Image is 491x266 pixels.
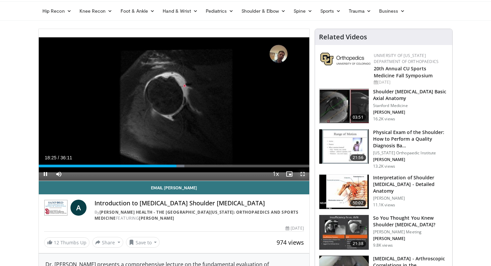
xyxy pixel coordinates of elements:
[374,65,433,79] a: 20th Annual CU Sports Medicine Fall Symposium
[319,88,448,124] a: 03:51 Shoulder [MEDICAL_DATA] Basic Axial Anatomy Stanford Medicine [PERSON_NAME] 16.2K views
[319,129,448,169] a: 21:56 Physical Exam of the Shoulder: How to Perform a Quality Diagnosis Ba… [US_STATE] Orthopaedi...
[92,237,123,248] button: Share
[373,110,448,115] p: [PERSON_NAME]
[237,4,290,18] a: Shoulder & Elbow
[95,209,304,221] div: By FEATURING
[373,202,395,208] p: 11.1K views
[319,215,369,250] img: 2e61534f-2f66-4c4f-9b14-2c5f2cca558f.150x105_q85_crop-smart_upscale.jpg
[126,237,160,248] button: Save to
[75,4,117,18] a: Knee Recon
[269,167,283,181] button: Playback Rate
[95,209,299,221] a: [PERSON_NAME] Health - The [GEOGRAPHIC_DATA][US_STATE]: Orthopaedics and Sports Medicine
[319,215,448,250] a: 21:38 So You Thought You Knew Shoulder [MEDICAL_DATA]? [PERSON_NAME] Meeting [PERSON_NAME] 9.8K v...
[38,4,75,18] a: Hip Recon
[286,225,304,231] div: [DATE]
[39,167,52,181] button: Pause
[373,157,448,162] p: [PERSON_NAME]
[373,174,448,194] h3: Interpretation of Shoulder [MEDICAL_DATA] - Detailed Anatomy
[373,88,448,102] h3: Shoulder [MEDICAL_DATA] Basic Axial Anatomy
[290,4,316,18] a: Spine
[373,103,448,108] p: Stanford Medicine
[373,215,448,228] h3: So You Thought You Knew Shoulder [MEDICAL_DATA]?
[296,167,309,181] button: Fullscreen
[58,155,59,160] span: /
[277,238,304,246] span: 974 views
[70,200,87,216] a: A
[350,154,366,161] span: 21:56
[117,4,159,18] a: Foot & Ankle
[373,129,448,149] h3: Physical Exam of the Shoulder: How to Perform a Quality Diagnosis Ba…
[319,33,367,41] h4: Related Videos
[54,239,59,246] span: 12
[350,200,366,206] span: 50:02
[345,4,375,18] a: Trauma
[44,237,90,248] a: 12 Thumbs Up
[39,181,309,194] a: Email [PERSON_NAME]
[350,114,366,121] span: 03:51
[139,215,174,221] a: [PERSON_NAME]
[373,229,448,235] p: [PERSON_NAME] Meeting
[319,89,369,123] img: 843da3bf-65ba-4ef1-b378-e6073ff3724a.150x105_q85_crop-smart_upscale.jpg
[159,4,202,18] a: Hand & Wrist
[374,53,439,64] a: University of [US_STATE] Department of Orthopaedics
[45,155,56,160] span: 18:25
[283,167,296,181] button: Enable picture-in-picture mode
[373,196,448,201] p: [PERSON_NAME]
[52,167,65,181] button: Mute
[375,4,409,18] a: Business
[373,236,448,241] p: [PERSON_NAME]
[374,79,447,85] div: [DATE]
[39,29,309,181] video-js: Video Player
[319,174,448,210] a: 50:02 Interpretation of Shoulder [MEDICAL_DATA] - Detailed Anatomy [PERSON_NAME] 11.1K views
[60,155,72,160] span: 36:11
[319,175,369,209] img: b344877d-e8e2-41e4-9927-e77118ec7d9d.150x105_q85_crop-smart_upscale.jpg
[316,4,345,18] a: Sports
[373,116,395,122] p: 16.2K views
[39,165,309,167] div: Progress Bar
[350,240,366,247] span: 21:38
[44,200,68,216] img: Sanford Health - The University of South Dakota School of Medicine: Orthopaedics and Sports Medicine
[319,129,369,164] img: ec663772-d786-4d44-ad01-f90553f64265.150x105_q85_crop-smart_upscale.jpg
[320,53,370,65] img: 355603a8-37da-49b6-856f-e00d7e9307d3.png.150x105_q85_autocrop_double_scale_upscale_version-0.2.png
[373,164,395,169] p: 13.2K views
[373,243,393,248] p: 9.8K views
[373,150,448,156] p: [US_STATE] Orthopaedic Institute
[202,4,237,18] a: Pediatrics
[95,200,304,207] h4: Introduction to [MEDICAL_DATA] Shoulder [MEDICAL_DATA]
